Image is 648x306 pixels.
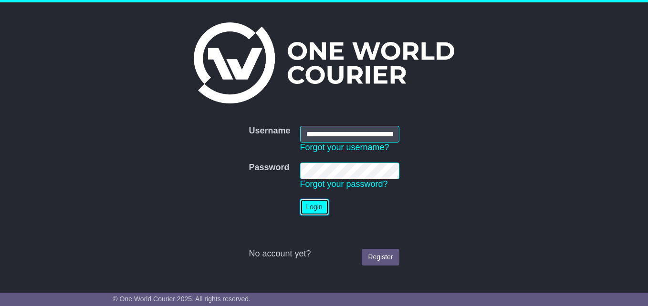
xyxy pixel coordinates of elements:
[249,249,399,259] div: No account yet?
[194,22,454,103] img: One World
[113,295,251,303] span: © One World Courier 2025. All rights reserved.
[300,199,329,215] button: Login
[249,163,289,173] label: Password
[300,143,389,152] a: Forgot your username?
[362,249,399,265] a: Register
[300,179,388,189] a: Forgot your password?
[249,126,290,136] label: Username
